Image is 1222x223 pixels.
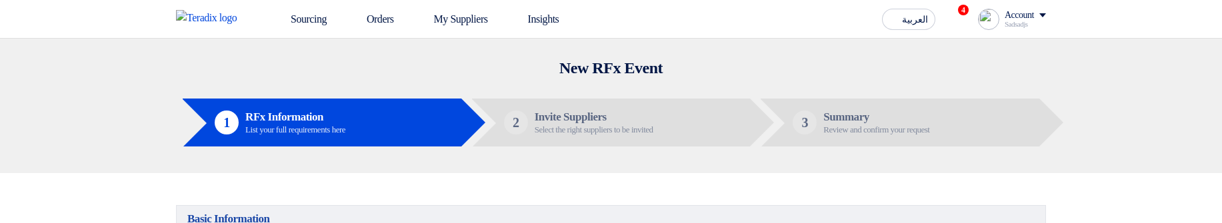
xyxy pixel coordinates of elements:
[405,5,499,34] a: My Suppliers
[504,111,528,134] div: 2
[261,5,337,34] a: Sourcing
[958,5,969,15] span: 4
[245,125,345,134] div: List your full requirements here
[823,125,929,134] div: Review and confirm your request
[978,9,999,30] img: profile_test.png
[215,111,239,134] div: 1
[882,9,935,30] button: العربية
[245,111,345,123] h5: RFx Information
[337,5,405,34] a: Orders
[1005,21,1046,28] div: Sadsadjs
[902,15,928,25] span: العربية
[823,111,929,123] h5: Summary
[535,111,653,123] h5: Invite Suppliers
[176,10,245,26] img: Teradix logo
[535,125,653,134] div: Select the right suppliers to be invited
[793,111,817,134] div: 3
[499,5,570,34] a: Insights
[176,59,1046,77] h2: New RFx Event
[1005,10,1034,21] div: Account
